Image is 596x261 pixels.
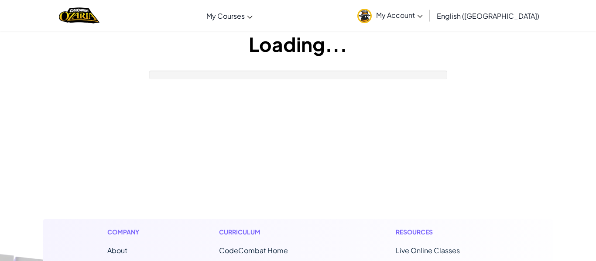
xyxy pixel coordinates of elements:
span: My Courses [206,11,245,20]
a: About [107,246,127,255]
h1: Company [107,227,148,237]
a: My Courses [202,4,257,27]
span: CodeCombat Home [219,246,288,255]
a: My Account [353,2,427,29]
h1: Resources [396,227,489,237]
img: avatar [357,9,372,23]
a: English ([GEOGRAPHIC_DATA]) [432,4,544,27]
span: My Account [376,10,423,20]
h1: Curriculum [219,227,325,237]
a: Ozaria by CodeCombat logo [59,7,99,24]
a: Live Online Classes [396,246,460,255]
span: English ([GEOGRAPHIC_DATA]) [437,11,539,20]
img: Home [59,7,99,24]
